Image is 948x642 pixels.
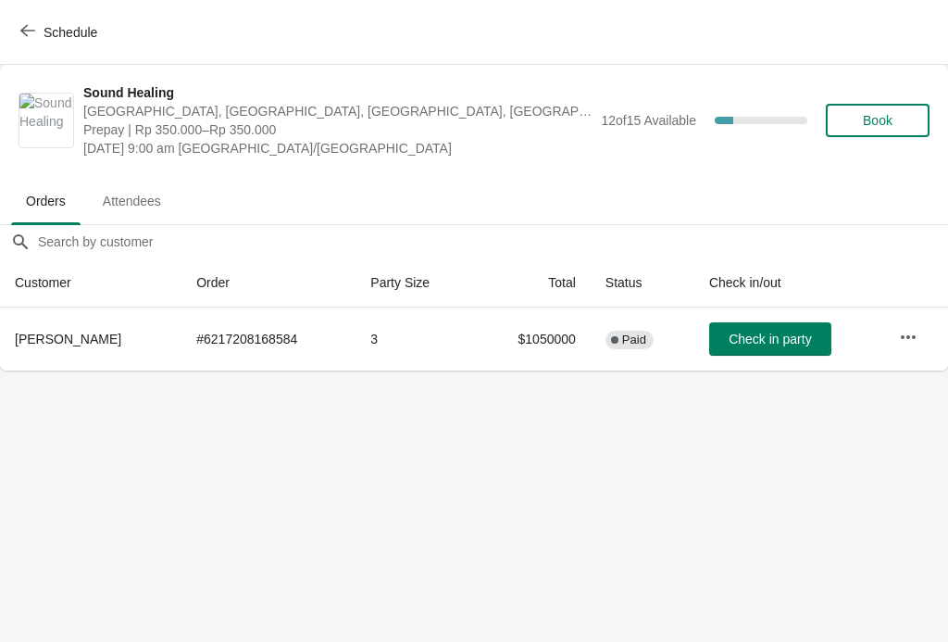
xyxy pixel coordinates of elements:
[44,25,97,40] span: Schedule
[19,94,73,147] img: Sound Healing
[474,308,591,371] td: $1050000
[83,102,592,120] span: [GEOGRAPHIC_DATA], [GEOGRAPHIC_DATA], [GEOGRAPHIC_DATA], [GEOGRAPHIC_DATA], [GEOGRAPHIC_DATA]
[474,258,591,308] th: Total
[622,333,646,347] span: Paid
[694,258,884,308] th: Check in/out
[355,258,474,308] th: Party Size
[591,258,694,308] th: Status
[729,332,811,346] span: Check in party
[355,308,474,371] td: 3
[37,225,948,258] input: Search by customer
[9,16,112,49] button: Schedule
[863,113,892,128] span: Book
[709,322,831,356] button: Check in party
[83,120,592,139] span: Prepay | Rp 350.000–Rp 350.000
[83,83,592,102] span: Sound Healing
[11,184,81,218] span: Orders
[181,258,355,308] th: Order
[88,184,176,218] span: Attendees
[15,332,121,346] span: [PERSON_NAME]
[826,104,929,137] button: Book
[181,308,355,371] td: # 6217208168584
[601,113,696,128] span: 12 of 15 Available
[83,139,592,157] span: [DATE] 9:00 am [GEOGRAPHIC_DATA]/[GEOGRAPHIC_DATA]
